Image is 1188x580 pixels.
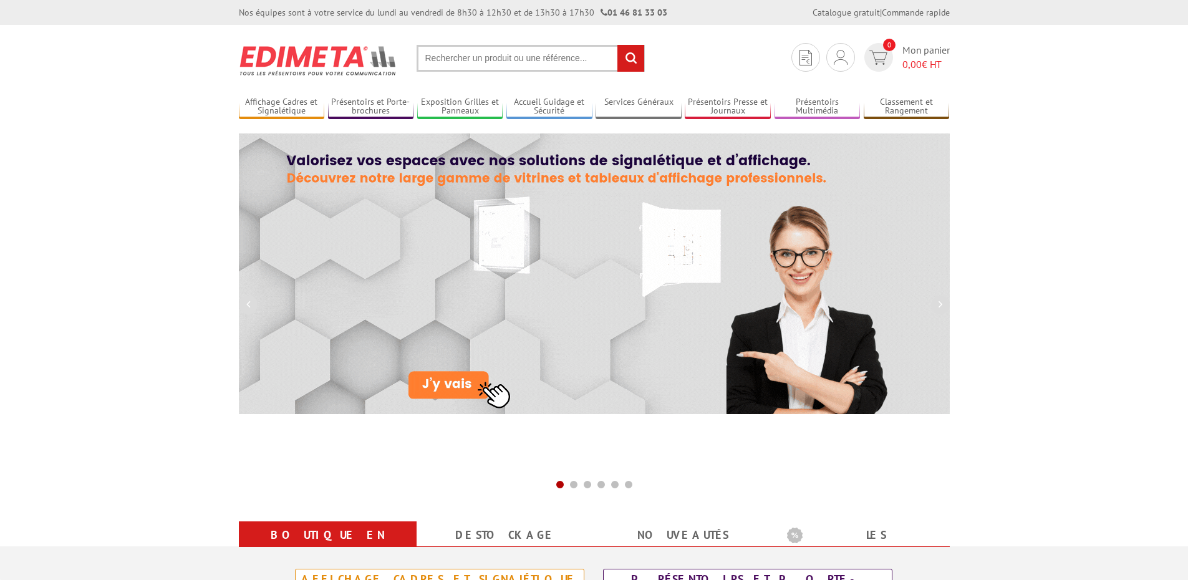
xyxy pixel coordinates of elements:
img: devis rapide [834,50,848,65]
span: 0,00 [902,58,922,70]
a: Présentoirs Multimédia [775,97,861,117]
a: Accueil Guidage et Sécurité [506,97,592,117]
a: devis rapide 0 Mon panier 0,00€ HT [861,43,950,72]
a: Présentoirs et Porte-brochures [328,97,414,117]
a: Commande rapide [882,7,950,18]
input: Rechercher un produit ou une référence... [417,45,645,72]
a: Services Généraux [596,97,682,117]
span: Mon panier [902,43,950,72]
input: rechercher [617,45,644,72]
div: Nos équipes sont à votre service du lundi au vendredi de 8h30 à 12h30 et de 13h30 à 17h30 [239,6,667,19]
div: | [813,6,950,19]
a: Catalogue gratuit [813,7,880,18]
a: Boutique en ligne [254,524,402,569]
a: Présentoirs Presse et Journaux [685,97,771,117]
strong: 01 46 81 33 03 [601,7,667,18]
b: Les promotions [787,524,943,549]
span: 0 [883,39,896,51]
img: Présentoir, panneau, stand - Edimeta - PLV, affichage, mobilier bureau, entreprise [239,37,398,84]
span: € HT [902,57,950,72]
a: Affichage Cadres et Signalétique [239,97,325,117]
a: Les promotions [787,524,935,569]
img: devis rapide [799,50,812,65]
a: Exposition Grilles et Panneaux [417,97,503,117]
img: devis rapide [869,51,887,65]
a: nouveautés [609,524,757,546]
a: Destockage [432,524,579,546]
a: Classement et Rangement [864,97,950,117]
